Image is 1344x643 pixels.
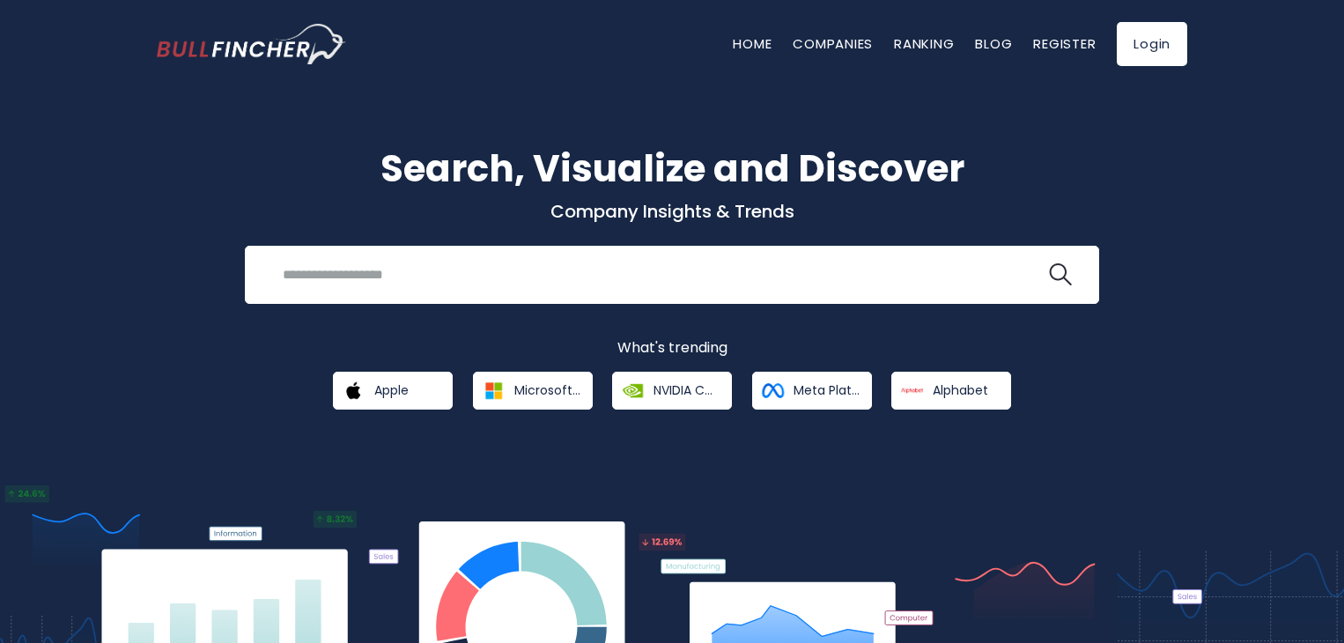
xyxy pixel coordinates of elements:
p: Company Insights & Trends [157,200,1187,223]
img: bullfincher logo [157,24,346,64]
span: Alphabet [933,382,988,398]
span: Apple [374,382,409,398]
a: Meta Platforms [752,372,872,410]
a: NVIDIA Corporation [612,372,732,410]
a: Alphabet [891,372,1011,410]
a: Ranking [894,34,954,53]
span: Meta Platforms [794,382,860,398]
span: NVIDIA Corporation [654,382,720,398]
a: Microsoft Corporation [473,372,593,410]
a: Companies [793,34,873,53]
a: Home [733,34,772,53]
span: Microsoft Corporation [514,382,580,398]
a: Apple [333,372,453,410]
img: search icon [1049,263,1072,286]
p: What's trending [157,339,1187,358]
a: Go to homepage [157,24,346,64]
a: Register [1033,34,1096,53]
a: Blog [975,34,1012,53]
h1: Search, Visualize and Discover [157,141,1187,196]
a: Login [1117,22,1187,66]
